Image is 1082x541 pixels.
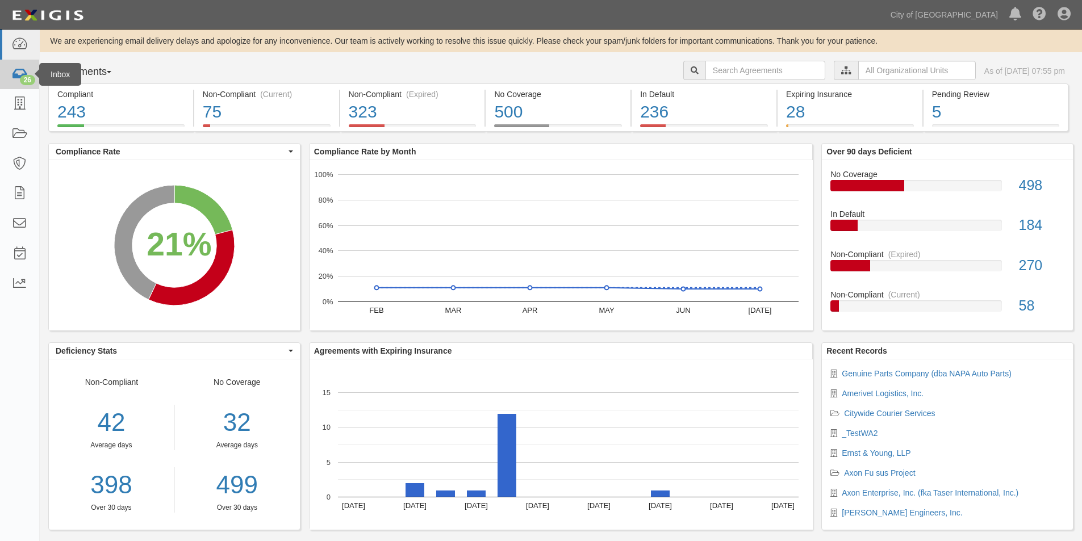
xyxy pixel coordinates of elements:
a: In Default236 [632,124,776,133]
div: No Coverage [494,89,622,100]
a: Ernst & Young, LLP [842,448,910,458]
text: 0 [327,493,331,501]
div: Non-Compliant [49,376,174,513]
div: Inbox [39,63,81,86]
a: Non-Compliant(Current)75 [194,124,339,133]
text: [DATE] [710,501,733,510]
div: In Default [822,208,1073,220]
div: Over 30 days [183,503,291,513]
svg: A chart. [49,160,300,330]
div: (Current) [888,289,920,300]
div: Compliant [57,89,185,100]
text: 60% [318,221,333,229]
a: Pending Review5 [924,124,1068,133]
a: Non-Compliant(Current)58 [830,289,1064,321]
div: 58 [1010,296,1073,316]
div: 42 [49,405,174,441]
a: Axon Enterprise, Inc. (fka Taser International, Inc.) [842,488,1018,497]
a: [PERSON_NAME] Engineers, Inc. [842,508,962,517]
div: As of [DATE] 07:55 pm [984,65,1065,77]
text: [DATE] [649,501,672,510]
div: 26 [20,75,35,85]
div: Non-Compliant (Current) [203,89,331,100]
text: 10 [322,423,330,431]
i: Help Center - Complianz [1033,8,1046,22]
div: Non-Compliant [822,289,1073,300]
img: logo-5460c22ac91f19d4615b14bd174203de0afe785f0fc80cf4dbbc73dc1793850b.png [9,5,87,26]
text: MAR [445,306,461,314]
svg: A chart. [310,160,813,330]
a: City of [GEOGRAPHIC_DATA] [885,3,1004,26]
input: Search Agreements [705,61,825,80]
div: 236 [640,100,768,124]
div: (Expired) [888,249,921,260]
text: 20% [318,272,333,280]
div: No Coverage [174,376,300,513]
input: All Organizational Units [858,61,976,80]
div: 184 [1010,215,1073,236]
a: No Coverage498 [830,169,1064,209]
span: Compliance Rate [56,146,286,157]
div: 32 [183,405,291,441]
div: Over 30 days [49,503,174,513]
a: 398 [49,467,174,503]
b: Recent Records [826,346,887,355]
div: (Expired) [406,89,438,100]
text: [DATE] [465,501,488,510]
text: MAY [599,306,615,314]
text: FEB [369,306,383,314]
a: Non-Compliant(Expired)270 [830,249,1064,289]
div: Pending Review [932,89,1059,100]
div: 498 [1010,175,1073,196]
div: (Current) [260,89,292,100]
a: Genuine Parts Company (dba NAPA Auto Parts) [842,369,1012,378]
b: Agreements with Expiring Insurance [314,346,452,355]
a: Citywide Courier Services [844,409,935,418]
text: APR [522,306,537,314]
a: _TestWA2 [842,429,878,438]
text: [DATE] [342,501,365,510]
b: Compliance Rate by Month [314,147,416,156]
text: 5 [327,458,331,466]
text: JUN [676,306,690,314]
a: Amerivet Logistics, Inc. [842,389,924,398]
div: 270 [1010,255,1073,276]
text: 80% [318,196,333,204]
div: In Default [640,89,768,100]
div: 500 [494,100,622,124]
text: [DATE] [587,501,611,510]
b: Over 90 days Deficient [826,147,912,156]
text: [DATE] [403,501,427,510]
div: No Coverage [822,169,1073,180]
div: Non-Compliant (Expired) [349,89,477,100]
a: Non-Compliant(Expired)323 [340,124,485,133]
div: Average days [49,441,174,450]
span: Deficiency Stats [56,345,286,357]
div: 21% [147,221,211,268]
svg: A chart. [310,359,813,530]
div: We are experiencing email delivery delays and apologize for any inconvenience. Our team is active... [40,35,1082,47]
button: Deficiency Stats [49,343,300,359]
text: 100% [314,170,333,179]
a: In Default184 [830,208,1064,249]
div: 323 [349,100,477,124]
text: [DATE] [771,501,795,510]
a: No Coverage500 [486,124,630,133]
a: 499 [183,467,291,503]
text: 0% [322,297,333,306]
text: [DATE] [748,306,771,314]
div: 75 [203,100,331,124]
button: Agreements [48,61,133,83]
div: Non-Compliant [822,249,1073,260]
div: Average days [183,441,291,450]
div: 243 [57,100,185,124]
div: 5 [932,100,1059,124]
text: [DATE] [526,501,549,510]
text: 40% [318,246,333,255]
a: Compliant243 [48,124,193,133]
